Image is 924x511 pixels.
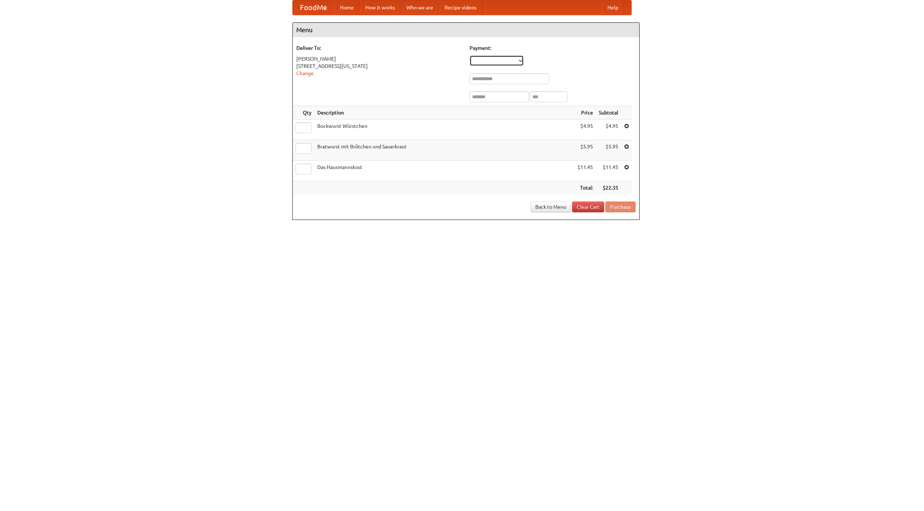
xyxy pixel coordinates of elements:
[575,140,596,161] td: $5.95
[401,0,439,15] a: Who we are
[531,202,571,212] a: Back to Menu
[575,106,596,120] th: Price
[602,0,624,15] a: Help
[296,62,462,70] div: [STREET_ADDRESS][US_STATE]
[293,0,334,15] a: FoodMe
[575,120,596,140] td: $4.95
[296,44,462,52] h5: Deliver To:
[293,23,639,37] h4: Menu
[596,106,621,120] th: Subtotal
[293,106,314,120] th: Qty
[296,55,462,62] div: [PERSON_NAME]
[334,0,359,15] a: Home
[605,202,636,212] button: Purchase
[596,181,621,195] th: $22.35
[439,0,482,15] a: Recipe videos
[296,70,314,76] a: Change
[596,120,621,140] td: $4.95
[359,0,401,15] a: How it works
[572,202,604,212] a: Clear Cart
[596,161,621,181] td: $11.45
[314,161,575,181] td: Das Hausmannskost
[314,106,575,120] th: Description
[314,120,575,140] td: Bockwurst Würstchen
[314,140,575,161] td: Bratwurst mit Brötchen und Sauerkraut
[575,161,596,181] td: $11.45
[575,181,596,195] th: Total:
[596,140,621,161] td: $5.95
[470,44,636,52] h5: Payment:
